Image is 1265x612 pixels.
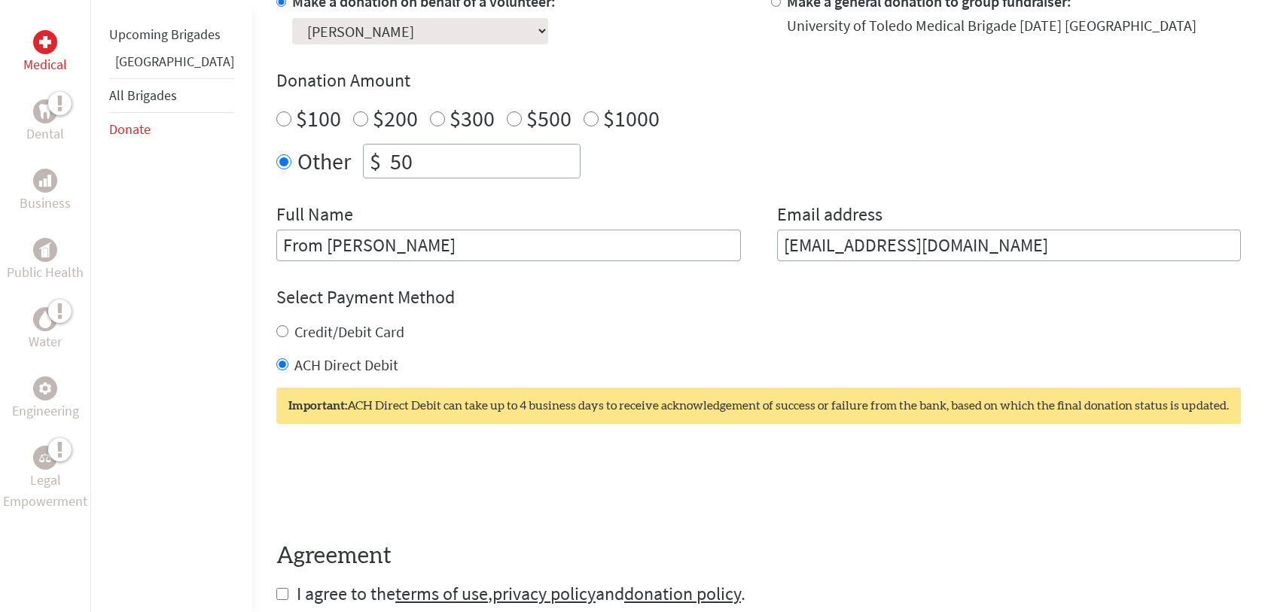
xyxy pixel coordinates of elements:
label: $100 [296,104,341,132]
input: Your Email [777,230,1242,261]
div: Engineering [33,376,57,400]
p: Business [20,193,71,214]
a: Legal EmpowermentLegal Empowerment [3,446,87,512]
li: Donate [109,113,234,146]
label: Other [297,144,351,178]
img: Medical [39,36,51,48]
a: MedicalMedical [23,30,67,75]
a: BusinessBusiness [20,169,71,214]
iframe: reCAPTCHA [276,454,505,513]
label: $500 [526,104,572,132]
label: $1000 [603,104,660,132]
img: Engineering [39,382,51,394]
h4: Donation Amount [276,69,1241,93]
label: $200 [373,104,418,132]
div: University of Toledo Medical Brigade [DATE] [GEOGRAPHIC_DATA] [787,15,1196,36]
label: ACH Direct Debit [294,355,398,374]
p: Dental [26,123,64,145]
p: Legal Empowerment [3,470,87,512]
div: Legal Empowerment [33,446,57,470]
div: Public Health [33,238,57,262]
a: [GEOGRAPHIC_DATA] [115,53,234,70]
p: Water [29,331,62,352]
label: Full Name [276,202,353,230]
img: Water [39,310,51,327]
label: Email address [777,202,882,230]
a: privacy policy [492,582,596,605]
a: All Brigades [109,87,177,104]
div: Water [33,307,57,331]
div: Medical [33,30,57,54]
div: Business [33,169,57,193]
img: Public Health [39,242,51,257]
a: EngineeringEngineering [12,376,79,422]
img: Legal Empowerment [39,453,51,462]
a: donation policy [624,582,741,605]
img: Business [39,175,51,187]
a: DentalDental [26,99,64,145]
strong: Important: [288,400,347,412]
input: Enter Amount [387,145,580,178]
p: Medical [23,54,67,75]
h4: Select Payment Method [276,285,1241,309]
img: Dental [39,104,51,118]
span: I agree to the , and . [297,582,745,605]
li: Upcoming Brigades [109,18,234,51]
div: $ [364,145,387,178]
a: WaterWater [29,307,62,352]
p: Public Health [7,262,84,283]
p: Engineering [12,400,79,422]
label: $300 [450,104,495,132]
a: Donate [109,120,151,138]
a: Upcoming Brigades [109,26,221,43]
div: ACH Direct Debit can take up to 4 business days to receive acknowledgement of success or failure ... [276,388,1241,424]
div: Dental [33,99,57,123]
h4: Agreement [276,543,1241,570]
li: Guatemala [109,51,234,78]
a: terms of use [395,582,488,605]
a: Public HealthPublic Health [7,238,84,283]
input: Enter Full Name [276,230,741,261]
label: Credit/Debit Card [294,322,404,341]
li: All Brigades [109,78,234,113]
